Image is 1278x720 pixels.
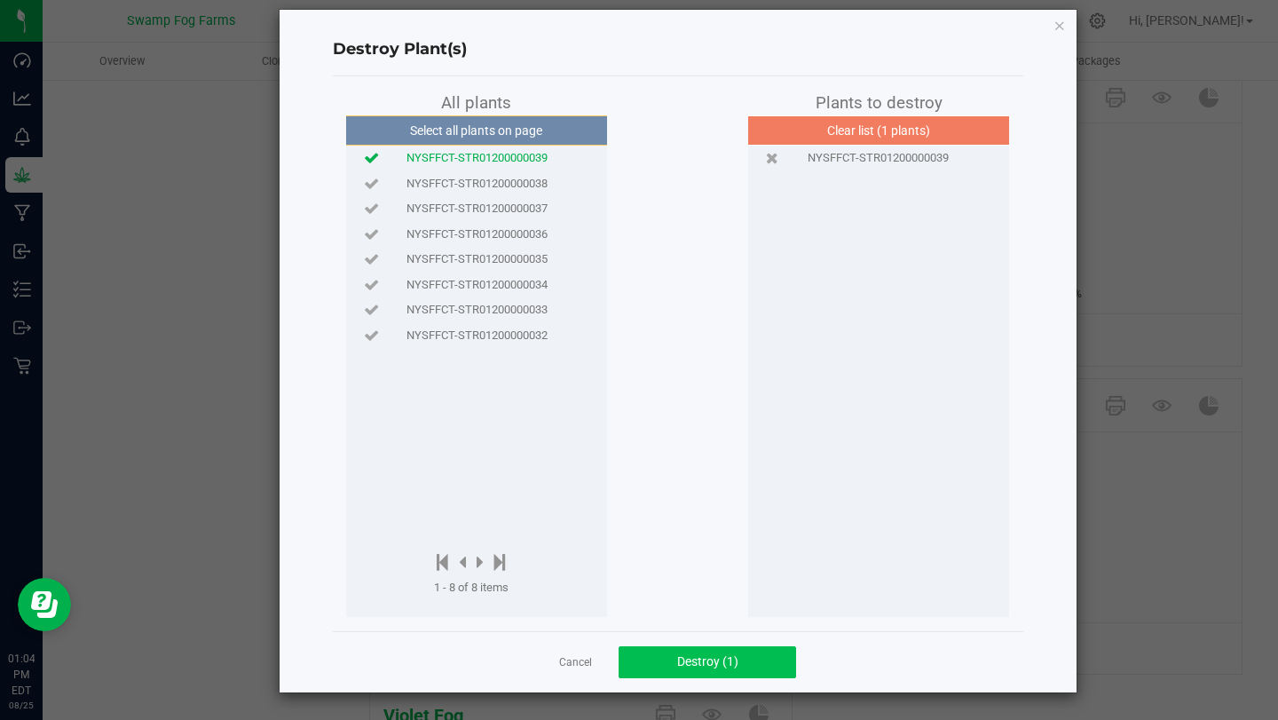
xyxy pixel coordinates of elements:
[364,301,379,319] span: Select plant to destroy
[364,200,379,218] span: Select plant to destroy
[437,558,448,572] span: Move to first page
[364,225,379,243] span: Select plant to destroy
[406,149,548,167] span: NYSFFCT-STR01200000039
[434,581,509,594] span: 1 - 8 of 8 items
[333,38,1023,61] h4: Destroy Plant(s)
[364,149,379,167] span: Select plant to destroy
[406,225,548,243] span: NYSFFCT-STR01200000036
[477,558,484,572] span: Next
[364,276,379,294] span: Select plant to destroy
[677,654,738,669] span: Destroy (1)
[341,115,611,146] button: Select all plants on page
[808,149,949,167] span: NYSFFCT-STR01200000039
[346,91,607,115] div: All plants
[406,276,548,294] span: NYSFFCT-STR01200000034
[744,115,1014,146] button: Clear list (1 plants)
[459,558,466,572] span: Previous
[748,91,1009,115] div: Plants to destroy
[406,301,548,319] span: NYSFFCT-STR01200000033
[406,250,548,268] span: NYSFFCT-STR01200000035
[364,250,379,268] span: Select plant to destroy
[406,175,548,193] span: NYSFFCT-STR01200000038
[406,200,548,218] span: NYSFFCT-STR01200000037
[494,558,506,572] span: Move to last page
[619,646,796,678] button: Destroy (1)
[364,327,379,344] span: Select plant to destroy
[406,327,548,344] span: NYSFFCT-STR01200000032
[559,655,592,670] a: Cancel
[18,578,71,631] iframe: Resource center
[364,175,379,193] span: Select plant to destroy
